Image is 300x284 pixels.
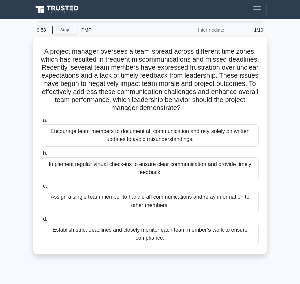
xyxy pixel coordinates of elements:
[42,223,259,245] div: Establish strict deadlines and closely monitor each team member’s work to ensure compliance.
[41,47,259,112] h5: A project manager oversees a team spread across different time zones, which has resulted in frequ...
[248,3,267,16] button: Toggle navigation
[43,150,47,156] span: b.
[42,124,259,147] div: Encourage team members to document all communication and rely solely on written updates to avoid ...
[42,157,259,179] div: Implement regular virtual check-ins to ensure clear communication and provide timely feedback.
[43,183,47,189] span: c.
[77,23,170,37] div: PMP
[52,26,77,34] a: Stop
[43,216,47,222] span: d.
[42,190,259,212] div: Assign a single team member to handle all communications and relay information to other members.
[33,23,52,37] div: 9:58
[170,23,228,37] div: Intermediate
[228,23,267,37] div: 1/10
[43,117,47,123] span: a.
